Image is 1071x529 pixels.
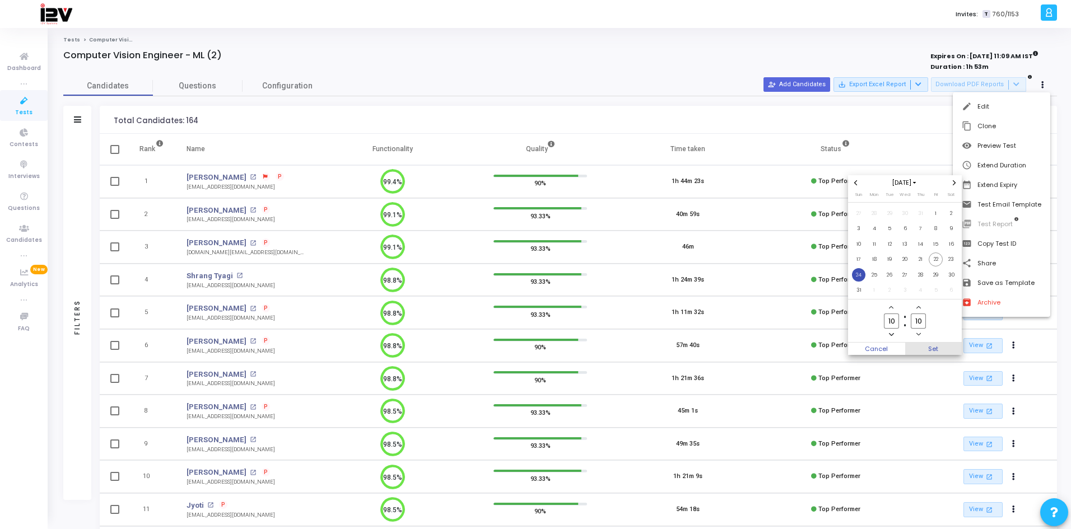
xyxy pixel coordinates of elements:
[914,330,923,339] button: Minus a minute
[929,283,943,297] span: 5
[944,207,958,221] span: 2
[898,283,912,297] span: 3
[897,267,913,283] td: August 27, 2025
[887,330,896,339] button: Minus a hour
[852,268,866,282] span: 24
[897,252,913,268] td: August 20, 2025
[851,191,867,202] th: Sunday
[898,268,912,282] span: 27
[928,236,944,252] td: August 15, 2025
[912,191,928,202] th: Thursday
[914,252,928,266] span: 21
[882,236,897,252] td: August 12, 2025
[867,237,881,251] span: 11
[851,221,867,237] td: August 3, 2025
[914,303,923,312] button: Add a minute
[928,252,944,268] td: August 22, 2025
[948,191,954,198] span: Sat
[944,252,958,266] span: 23
[912,236,928,252] td: August 14, 2025
[867,222,881,236] span: 4
[882,267,897,283] td: August 26, 2025
[883,222,897,236] span: 5
[867,205,882,221] td: July 28, 2025
[897,221,913,237] td: August 6, 2025
[851,205,867,221] td: July 27, 2025
[897,283,913,298] td: September 3, 2025
[929,252,943,266] span: 22
[944,222,958,236] span: 9
[944,237,958,251] span: 16
[867,252,881,266] span: 18
[886,191,894,198] span: Tue
[852,207,866,221] span: 27
[897,236,913,252] td: August 13, 2025
[867,267,882,283] td: August 25, 2025
[882,205,897,221] td: July 29, 2025
[943,283,959,298] td: September 6, 2025
[943,236,959,252] td: August 16, 2025
[883,268,897,282] span: 26
[851,178,860,188] button: Previous month
[914,283,928,297] span: 4
[883,283,897,297] span: 2
[949,178,959,188] button: Next month
[852,252,866,266] span: 17
[867,236,882,252] td: August 11, 2025
[882,252,897,268] td: August 19, 2025
[912,267,928,283] td: August 28, 2025
[851,236,867,252] td: August 10, 2025
[912,283,928,298] td: September 4, 2025
[882,283,897,298] td: September 2, 2025
[882,221,897,237] td: August 5, 2025
[852,283,866,297] span: 31
[943,221,959,237] td: August 9, 2025
[867,191,882,202] th: Monday
[867,221,882,237] td: August 4, 2025
[928,267,944,283] td: August 29, 2025
[929,207,943,221] span: 1
[888,178,921,188] span: [DATE]
[912,221,928,237] td: August 7, 2025
[943,191,959,202] th: Saturday
[929,237,943,251] span: 15
[928,191,944,202] th: Friday
[934,191,938,198] span: Fri
[897,205,913,221] td: July 30, 2025
[848,343,905,355] button: Cancel
[870,191,878,198] span: Mon
[867,283,882,298] td: September 1, 2025
[928,205,944,221] td: August 1, 2025
[855,191,862,198] span: Sun
[914,237,928,251] span: 14
[867,252,882,268] td: August 18, 2025
[943,252,959,268] td: August 23, 2025
[912,205,928,221] td: July 31, 2025
[867,268,881,282] span: 25
[944,283,958,297] span: 6
[898,222,912,236] span: 6
[897,191,913,202] th: Wednesday
[898,237,912,251] span: 13
[898,252,912,266] span: 20
[914,222,928,236] span: 7
[883,237,897,251] span: 12
[851,267,867,283] td: August 24, 2025
[914,268,928,282] span: 28
[917,191,924,198] span: Thu
[898,207,912,221] span: 30
[914,207,928,221] span: 31
[883,252,897,266] span: 19
[852,237,866,251] span: 10
[929,222,943,236] span: 8
[929,268,943,282] span: 29
[882,191,897,202] th: Tuesday
[900,191,910,198] span: Wed
[867,283,881,297] span: 1
[905,343,962,355] button: Set
[943,205,959,221] td: August 2, 2025
[867,207,881,221] span: 28
[888,178,921,188] button: Choose month and year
